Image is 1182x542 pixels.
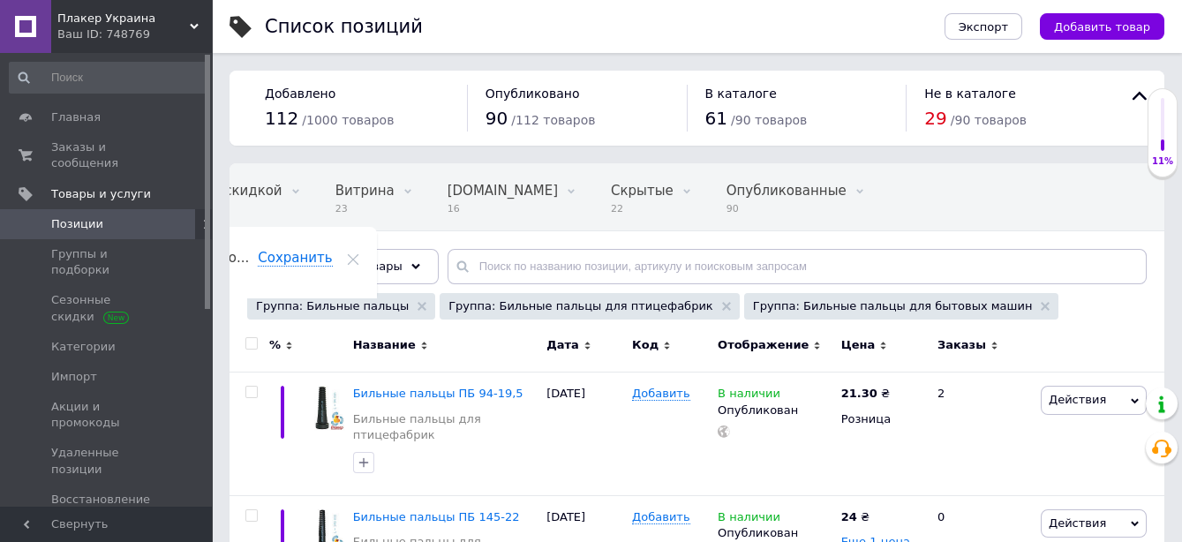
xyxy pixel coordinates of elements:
[841,387,877,400] b: 21.30
[265,87,335,101] span: Добавлено
[718,510,780,529] span: В наличии
[448,183,558,199] span: [DOMAIN_NAME]
[611,183,674,199] span: Скрытые
[486,108,508,129] span: 90
[353,337,416,353] span: Название
[542,373,628,496] div: [DATE]
[448,202,558,215] span: 16
[51,139,163,171] span: Заказы и сообщения
[841,509,870,525] div: ₴
[924,108,946,129] span: 29
[841,510,857,523] b: 24
[959,20,1008,34] span: Экспорт
[927,373,1036,496] div: 2
[753,298,1033,314] span: Группа: Бильные пальцы для бытовых машин
[335,202,395,215] span: 23
[265,18,423,36] div: Список позиций
[448,249,1147,284] input: Поиск по названию позиции, артикулу и поисковым запросам
[258,250,332,267] span: Сохранить
[51,109,101,125] span: Главная
[632,510,689,524] span: Добавить
[841,386,890,402] div: ₴
[1148,155,1177,168] div: 11%
[727,183,847,199] span: Опубликованные
[353,411,538,443] a: Бильные пальцы для птицефабрик
[841,337,876,353] span: Цена
[265,108,298,129] span: 112
[57,26,212,42] div: Ваш ID: 748769
[727,202,847,215] span: 90
[937,337,986,353] span: Заказы
[945,13,1022,40] button: Экспорт
[300,386,344,430] img: Бильные пальцы ПБ 94-19,5
[951,113,1027,127] span: / 90 товаров
[1054,20,1150,34] span: Добавить товар
[718,525,832,541] div: Опубликован
[51,445,163,477] span: Удаленные позиции
[353,510,520,523] a: Бильные пальцы ПБ 145-22
[269,337,281,353] span: %
[256,298,409,314] span: Группа: Бильные пальцы
[718,337,809,353] span: Отображение
[448,298,713,314] span: Группа: Бильные пальцы для птицефабрик
[705,87,777,101] span: В каталоге
[203,183,282,199] span: Со скидкой
[718,403,832,418] div: Опубликован
[51,369,97,385] span: Импорт
[51,186,151,202] span: Товары и услуги
[841,411,922,427] div: Розница
[51,216,103,232] span: Позиции
[1049,516,1106,530] span: Действия
[51,292,163,324] span: Сезонные скидки
[632,337,659,353] span: Код
[718,387,780,405] span: В наличии
[1049,393,1106,406] span: Действия
[511,113,595,127] span: / 112 товаров
[51,399,163,431] span: Акции и промокоды
[335,183,395,199] span: Витрина
[611,202,674,215] span: 22
[486,87,580,101] span: Опубликовано
[302,113,394,127] span: / 1000 товаров
[9,62,208,94] input: Поиск
[632,387,689,401] span: Добавить
[51,492,163,523] span: Восстановление позиций
[546,337,579,353] span: Дата
[353,387,523,400] a: Бильные пальцы ПБ 94-19,5
[924,87,1016,101] span: Не в каталоге
[1040,13,1164,40] button: Добавить товар
[57,11,190,26] span: Плакер Украина
[51,246,163,278] span: Группы и подборки
[705,108,727,129] span: 61
[51,339,116,355] span: Категории
[731,113,807,127] span: / 90 товаров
